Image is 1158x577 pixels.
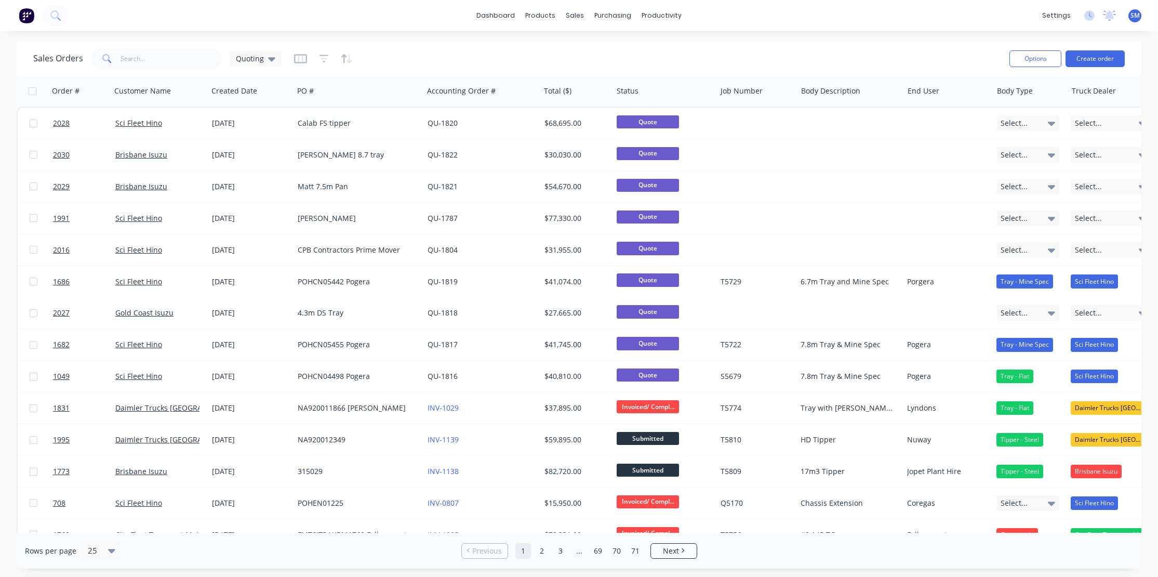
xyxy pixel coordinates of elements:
[1072,86,1116,96] div: Truck Dealer
[1075,213,1102,224] span: Select...
[298,435,413,445] div: NA920012349
[428,403,459,413] a: INV-1029
[115,308,174,318] a: Gold Coast Isuzu
[617,400,679,413] span: Invoiced/ Compl...
[298,277,413,287] div: POHCN05442 Pogera
[428,277,458,286] a: QU-1819
[212,277,289,287] div: [DATE]
[298,150,413,160] div: [PERSON_NAME] 8.7 tray
[53,277,70,287] span: 1686
[617,369,679,382] span: Quote
[298,530,413,540] div: FMTSITRAKBM1762 Followmont
[298,181,413,192] div: Matt 7.5m Pan
[1001,213,1028,224] span: Select...
[801,498,894,508] div: Chassis Extension
[19,8,34,23] img: Factory
[53,519,115,550] a: 1762
[298,339,413,350] div: POHCN05455 Pogera
[53,361,115,392] a: 1049
[1071,338,1118,351] div: Sci Fleet Hino
[212,498,289,508] div: [DATE]
[907,371,984,382] div: Pogera
[427,86,496,96] div: Accounting Order #
[617,527,679,540] span: Invoiced/ Compl...
[907,498,984,508] div: Coregas
[997,86,1033,96] div: Body Type
[801,86,860,96] div: Body Description
[617,179,679,192] span: Quote
[53,245,70,255] span: 2016
[115,466,167,476] a: Brisbane Isuzu
[544,498,605,508] div: $15,950.00
[53,118,70,128] span: 2028
[53,171,115,202] a: 2029
[1001,181,1028,192] span: Select...
[1075,308,1102,318] span: Select...
[53,392,115,424] a: 1831
[544,308,605,318] div: $27,665.00
[53,203,115,234] a: 1991
[544,466,605,477] div: $82,720.00
[298,371,413,382] div: POHCN04498 Pogera
[617,242,679,255] span: Quote
[1075,181,1102,192] span: Select...
[428,213,458,223] a: QU-1787
[907,339,984,350] div: Pogera
[617,305,679,318] span: Quote
[457,543,701,559] ul: Pagination
[1001,150,1028,160] span: Select...
[428,181,458,191] a: QU-1821
[115,435,242,444] a: Daimler Trucks [GEOGRAPHIC_DATA]
[907,435,984,445] div: Nuway
[617,337,679,350] span: Quote
[1071,274,1118,288] div: Sci Fleet Hino
[25,546,76,556] span: Rows per page
[212,150,289,160] div: [DATE]
[53,213,70,224] span: 1991
[996,401,1033,415] div: Tray - Flat
[544,118,605,128] div: $68,695.00
[721,403,789,413] div: T5774
[212,245,289,255] div: [DATE]
[212,403,289,413] div: [DATE]
[544,150,605,160] div: $30,030.00
[428,150,458,160] a: QU-1822
[212,339,289,350] div: [DATE]
[617,495,679,508] span: Invoiced/ Compl...
[53,424,115,455] a: 1995
[996,528,1038,542] div: Curtainside
[298,245,413,255] div: CPB Contractors Prime Mover
[544,371,605,382] div: $40,810.00
[1075,150,1102,160] span: Select...
[53,234,115,266] a: 2016
[471,8,520,23] a: dashboard
[53,339,70,350] span: 1682
[298,466,413,477] div: 315029
[589,8,636,23] div: purchasing
[1075,245,1102,255] span: Select...
[996,433,1043,447] div: Tipper - Steel
[520,8,561,23] div: products
[801,339,894,350] div: 7.8m Tray & Mine Spec
[1071,370,1118,383] div: Sci Fleet Hino
[721,498,789,508] div: Q5170
[609,543,624,559] a: Page 70
[472,546,502,556] span: Previous
[53,466,70,477] span: 1773
[212,371,289,382] div: [DATE]
[534,543,550,559] a: Page 2
[115,403,242,413] a: Daimler Trucks [GEOGRAPHIC_DATA]
[1071,465,1122,478] div: Brisbane Isuzu
[721,530,789,540] div: T5756
[53,371,70,382] span: 1049
[211,86,257,96] div: Created Date
[1001,498,1028,508] span: Select...
[115,118,162,128] a: Sci Fleet Hino
[544,213,605,224] div: $77,330.00
[801,403,894,413] div: Tray with [PERSON_NAME] #2
[236,53,264,64] span: Quoting
[663,546,679,556] span: Next
[53,181,70,192] span: 2029
[801,466,894,477] div: 17m3 Tipper
[721,277,789,287] div: T5729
